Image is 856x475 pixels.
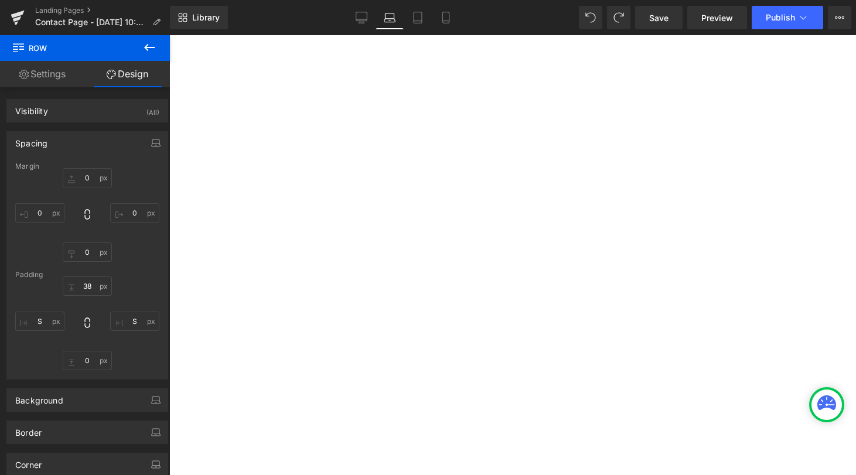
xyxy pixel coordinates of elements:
[15,453,42,470] div: Corner
[146,100,159,119] div: (All)
[687,6,747,29] a: Preview
[607,6,630,29] button: Redo
[63,351,112,370] input: 0
[766,13,795,22] span: Publish
[15,421,42,438] div: Border
[63,276,112,296] input: 0
[701,12,733,24] span: Preview
[15,132,47,148] div: Spacing
[376,6,404,29] a: Laptop
[15,271,159,279] div: Padding
[192,12,220,23] span: Library
[170,6,228,29] a: New Library
[432,6,460,29] a: Mobile
[110,312,159,331] input: 0
[15,389,63,405] div: Background
[85,61,170,87] a: Design
[649,12,669,24] span: Save
[15,162,159,170] div: Margin
[12,35,129,61] span: Row
[404,6,432,29] a: Tablet
[63,168,112,187] input: 0
[15,203,64,223] input: 0
[347,6,376,29] a: Desktop
[110,203,159,223] input: 0
[579,6,602,29] button: Undo
[35,18,148,27] span: Contact Page - [DATE] 10:03:01
[15,312,64,331] input: 0
[828,6,851,29] button: More
[35,6,170,15] a: Landing Pages
[63,242,112,262] input: 0
[752,6,823,29] button: Publish
[15,100,48,116] div: Visibility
